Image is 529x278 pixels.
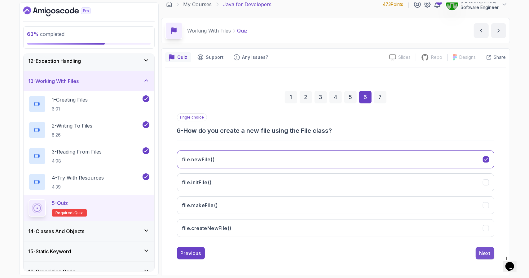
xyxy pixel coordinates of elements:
p: 2 - Writing To Files [52,122,93,129]
span: completed [27,31,65,37]
button: Share [481,54,506,60]
button: file.newFile() [177,150,494,168]
button: quiz button [165,52,191,62]
h3: file.newFile() [182,156,215,163]
p: 3 - Reading From Files [52,148,102,155]
h3: file.makeFile() [182,202,218,209]
p: 4 - Try With Resources [52,174,104,181]
p: 6:01 [52,106,88,112]
p: 4:39 [52,184,104,190]
div: 5 [344,91,357,103]
h3: 15 - Static Keyword [29,248,71,255]
p: Java for Developers [223,1,272,8]
div: 1 [285,91,297,103]
div: 3 [315,91,327,103]
p: 5 - Quiz [52,199,68,207]
p: Repo [431,54,443,60]
span: 63 % [27,31,39,37]
button: file.makeFile() [177,196,494,214]
button: 2-Writing To Files8:26 [29,121,149,139]
button: 4-Try With Resources4:39 [29,173,149,191]
h3: 16 - Organizing Code [29,268,76,275]
h3: 12 - Exception Handling [29,57,81,65]
p: Support [206,54,224,60]
span: quiz [75,211,83,215]
p: Slides [399,54,411,60]
button: 1-Creating Files6:01 [29,95,149,113]
button: Support button [194,52,227,62]
h3: 13 - Working With Files [29,77,79,85]
h3: file.createNewFile() [182,224,231,232]
button: Next [476,247,494,259]
p: Software Engineer [461,4,499,11]
button: next content [491,23,506,38]
span: Required- [56,211,75,215]
div: 2 [300,91,312,103]
p: Share [494,54,506,60]
button: Feedback button [230,52,272,62]
h3: 14 - Classes And Objects [29,228,85,235]
button: file.initFile() [177,173,494,191]
button: 14-Classes And Objects [24,221,154,241]
a: 1 [434,1,441,8]
p: Designs [460,54,476,60]
p: 1 - Creating Files [52,96,88,103]
p: Working With Files [187,27,231,34]
button: 12-Exception Handling [24,51,154,71]
a: My Courses [183,1,212,8]
button: 13-Working With Files [24,71,154,91]
h3: file.initFile() [182,179,212,186]
p: Quiz [178,54,187,60]
button: 5-QuizRequired-quiz [29,199,149,217]
div: 6 [359,91,372,103]
div: Next [479,250,491,257]
p: 4:08 [52,158,102,164]
p: 8:26 [52,132,93,138]
button: Previous [177,247,205,259]
div: Previous [181,250,201,257]
p: single choice [177,113,207,121]
p: Any issues? [242,54,268,60]
button: previous content [474,23,489,38]
a: Dashboard [166,1,172,7]
p: Quiz [237,27,248,34]
a: Dashboard [23,7,105,16]
div: 4 [329,91,342,103]
button: file.createNewFile() [177,219,494,237]
button: 15-Static Keyword [24,241,154,261]
button: 3-Reading From Files4:08 [29,147,149,165]
iframe: chat widget [503,253,523,272]
h3: 6 - How do you create a new file using the File class? [177,126,494,135]
p: 473 Points [383,1,403,7]
div: 7 [374,91,386,103]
